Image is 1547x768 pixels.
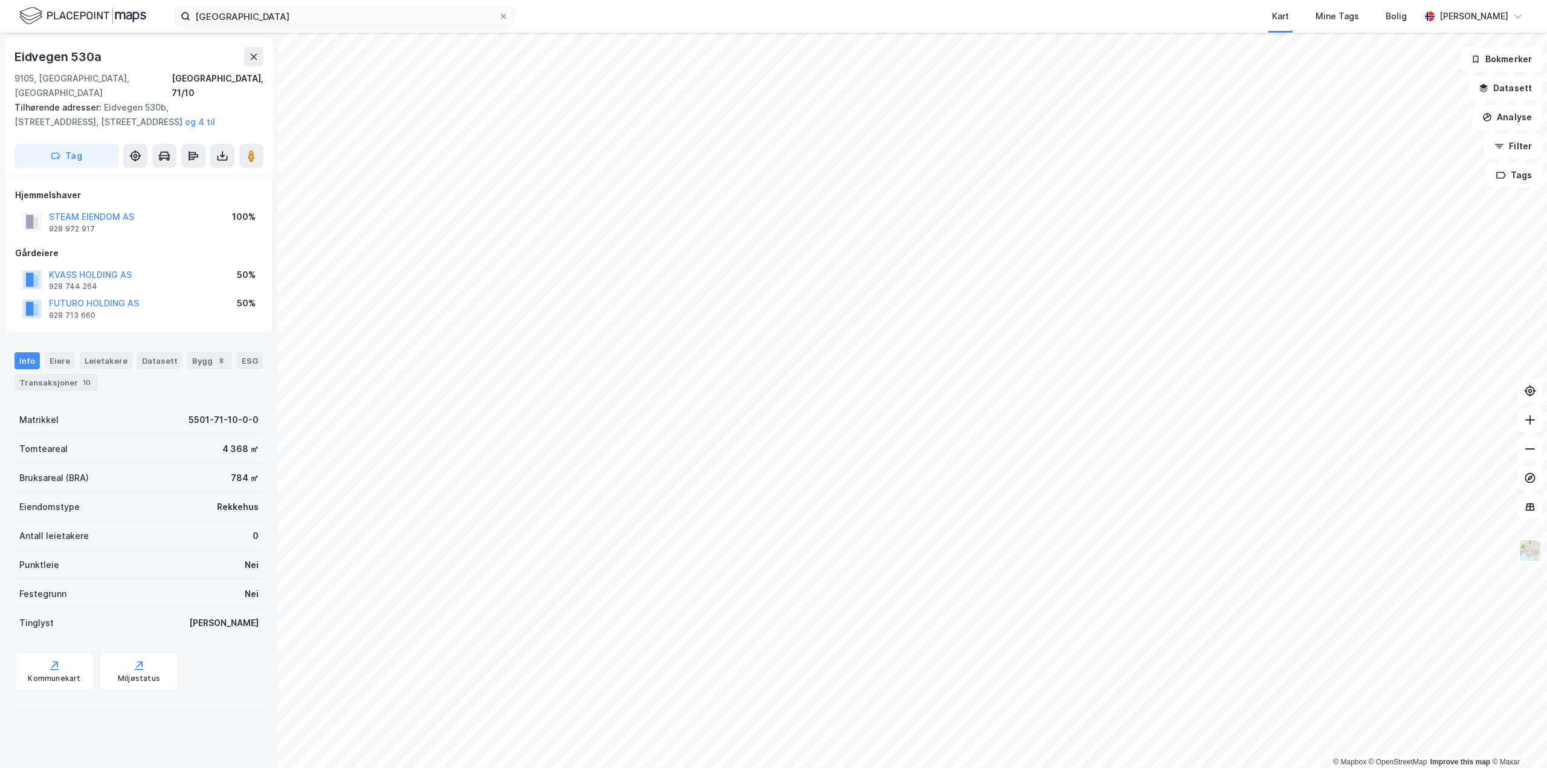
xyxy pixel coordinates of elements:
div: Tinglyst [19,616,54,630]
div: 0 [253,529,259,543]
iframe: Chat Widget [1487,710,1547,768]
div: Bygg [187,352,232,369]
div: 9105, [GEOGRAPHIC_DATA], [GEOGRAPHIC_DATA] [15,71,172,100]
div: 5501-71-10-0-0 [189,413,259,427]
div: Festegrunn [19,587,66,601]
div: Gårdeiere [15,246,263,260]
div: 50% [237,268,256,282]
div: Datasett [137,352,182,369]
div: Antall leietakere [19,529,89,543]
div: 4 368 ㎡ [222,442,259,456]
div: Eidvegen 530b, [STREET_ADDRESS], [STREET_ADDRESS] [15,100,254,129]
div: 928 972 917 [49,224,95,234]
div: Bruksareal (BRA) [19,471,89,485]
button: Tags [1486,163,1542,187]
input: Søk på adresse, matrikkel, gårdeiere, leietakere eller personer [190,7,499,25]
div: Miljøstatus [118,674,160,683]
div: 928 744 264 [49,282,97,291]
div: Nei [245,587,259,601]
div: Kart [1272,9,1289,24]
div: Kommunekart [28,674,80,683]
a: Improve this map [1430,758,1490,766]
div: 100% [232,210,256,224]
div: Info [15,352,40,369]
div: [PERSON_NAME] [189,616,259,630]
img: Z [1519,539,1542,562]
div: ESG [237,352,263,369]
div: 928 713 660 [49,311,95,320]
div: 50% [237,296,256,311]
div: Mine Tags [1316,9,1359,24]
div: Nei [245,558,259,572]
button: Analyse [1472,105,1542,129]
div: Punktleie [19,558,59,572]
div: 8 [215,355,227,367]
div: Eidvegen 530a [15,47,103,66]
img: logo.f888ab2527a4732fd821a326f86c7f29.svg [19,5,146,27]
div: Rekkehus [217,500,259,514]
div: Transaksjoner [15,374,98,391]
a: OpenStreetMap [1369,758,1427,766]
span: Tilhørende adresser: [15,102,104,112]
div: Hjemmelshaver [15,188,263,202]
div: Kontrollprogram for chat [1487,710,1547,768]
div: Leietakere [80,352,132,369]
div: Bolig [1386,9,1407,24]
button: Bokmerker [1461,47,1542,71]
div: Tomteareal [19,442,68,456]
div: [GEOGRAPHIC_DATA], 71/10 [172,71,263,100]
div: Matrikkel [19,413,59,427]
button: Filter [1484,134,1542,158]
div: Eiendomstype [19,500,80,514]
div: 784 ㎡ [231,471,259,485]
div: Eiere [45,352,75,369]
div: [PERSON_NAME] [1439,9,1508,24]
button: Datasett [1468,76,1542,100]
button: Tag [15,144,118,168]
a: Mapbox [1333,758,1366,766]
div: 10 [80,376,93,389]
